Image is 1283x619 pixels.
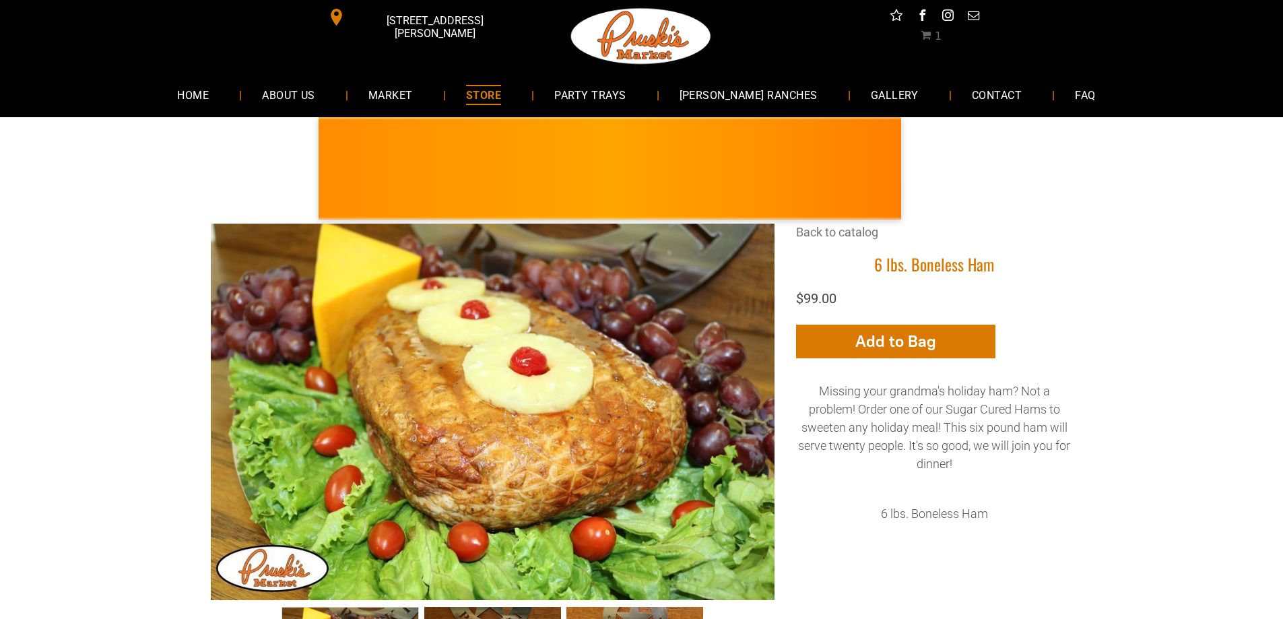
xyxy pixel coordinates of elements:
[796,325,995,358] button: Add to Bag
[796,254,1073,275] h1: 6 lbs. Boneless Ham
[796,225,878,239] a: Back to catalog
[796,224,1073,254] div: Breadcrumbs
[465,183,471,201] span: •
[851,77,939,112] a: GALLERY
[592,176,960,194] span: $9.99!
[446,77,521,112] a: STORE
[319,7,525,28] a: [STREET_ADDRESS][PERSON_NAME]
[796,290,836,306] span: $99.00
[592,143,960,162] span: [DEMOGRAPHIC_DATA] ARTISAN DRIED SAUSAGE
[659,77,838,112] a: [PERSON_NAME] RANCHES
[952,77,1042,112] a: CONTACT
[348,7,521,46] span: [STREET_ADDRESS][PERSON_NAME]
[211,224,775,599] img: 6 lbs. Boneless Ham
[157,77,229,112] a: HOME
[534,77,646,112] a: PARTY TRAYS
[242,77,335,112] a: ABOUT US
[964,7,982,28] a: email
[796,504,1073,523] p: 6 lbs. Boneless Ham
[935,30,942,42] span: 1
[939,7,956,28] a: instagram
[592,162,960,175] span: NEW! • Limited Supply • [PERSON_NAME] Recipe
[796,382,1073,473] p: Missing your grandma's holiday ham? Not a problem! Order one of our Sugar Cured Hams to sweeten a...
[526,141,580,195] img: Polish Artisan Dried Sausage
[913,7,931,28] a: facebook
[348,77,433,112] a: MARKET
[1055,77,1115,112] a: FAQ
[888,7,905,28] a: Social network
[855,331,936,351] span: Add to Bag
